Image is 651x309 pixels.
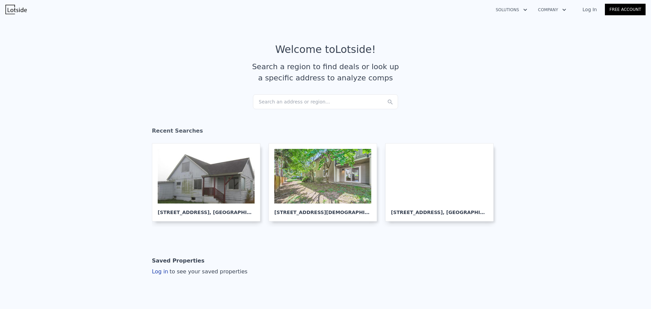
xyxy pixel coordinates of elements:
a: Log In [574,6,605,13]
div: Search a region to find deals or look up a specific address to analyze comps [250,61,401,83]
div: Search an address or region... [253,94,398,109]
div: Recent Searches [152,121,499,143]
a: Free Account [605,4,646,15]
button: Solutions [490,4,533,16]
div: Saved Properties [152,254,204,268]
a: [STREET_ADDRESS], [GEOGRAPHIC_DATA] [385,143,499,221]
a: [STREET_ADDRESS], [GEOGRAPHIC_DATA] [152,143,266,221]
div: [STREET_ADDRESS] , [GEOGRAPHIC_DATA] [158,204,255,216]
img: Lotside [5,5,27,14]
a: [STREET_ADDRESS][DEMOGRAPHIC_DATA], [PERSON_NAME] [269,143,382,221]
button: Company [533,4,572,16]
div: Log in [152,268,248,276]
div: [STREET_ADDRESS][DEMOGRAPHIC_DATA] , [PERSON_NAME] [274,204,371,216]
div: Welcome to Lotside ! [275,43,376,56]
div: [STREET_ADDRESS] , [GEOGRAPHIC_DATA] [391,204,488,216]
span: to see your saved properties [168,268,248,275]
